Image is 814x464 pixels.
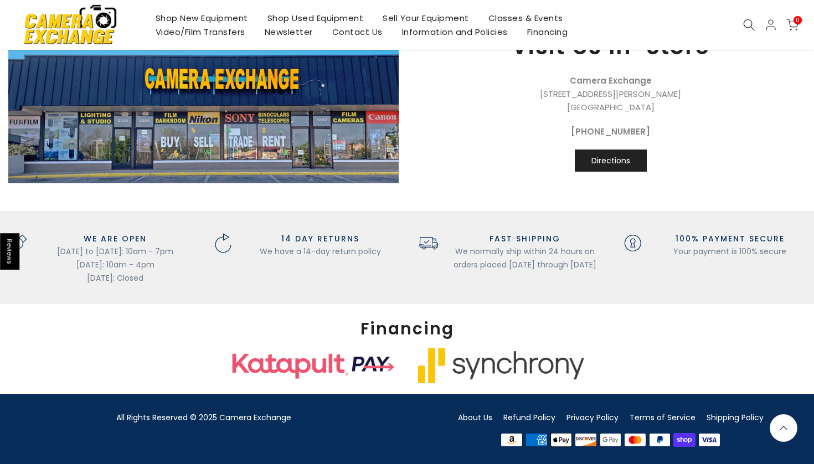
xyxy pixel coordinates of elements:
[373,11,479,25] a: Sell Your Equipment
[571,126,650,137] strong: [PHONE_NUMBER]
[146,11,257,25] a: Shop New Equipment
[392,25,517,39] a: Information and Policies
[574,432,599,448] img: discover
[449,233,601,245] h3: FAST SHIPPING
[517,25,578,39] a: Financing
[360,321,454,337] span: Financing
[630,412,695,423] a: Terms of Service
[786,19,798,31] a: 0
[566,412,619,423] a: Privacy Policy
[8,411,399,425] div: All Rights Reserved © 2025 Camera Exchange
[524,432,549,448] img: american express
[570,75,652,86] strong: Camera Exchange
[421,74,800,114] p: [STREET_ADDRESS][PERSON_NAME] [GEOGRAPHIC_DATA]
[654,245,806,258] p: Your payment is 100% secure
[322,25,392,39] a: Contact Us
[449,245,601,271] p: We normally ship within 24 hours on orders placed [DATE] through [DATE]
[794,16,802,24] span: 0
[647,432,672,448] img: paypal
[478,11,573,25] a: Classes & Events
[39,245,191,285] p: [DATE] to [DATE]: 10am - 7pm [DATE]: 10am - 4pm [DATE]: Closed
[623,432,648,448] img: master
[770,414,797,442] a: Back to the top
[654,233,806,245] h3: 100% PAYMENT SECURE
[598,432,623,448] img: google pay
[244,233,396,245] h3: 14 DAY RETURNS
[244,245,396,258] p: We have a 14-day return policy
[499,432,524,448] img: amazon payments
[146,25,255,39] a: Video/Film Transfers
[257,11,373,25] a: Shop Used Equipment
[575,149,647,172] a: Directions
[672,432,697,448] img: shopify pay
[458,412,492,423] a: About Us
[503,412,555,423] a: Refund Policy
[39,233,191,245] h3: WE ARE OPEN
[697,432,722,448] img: visa
[707,412,764,423] a: Shipping Policy
[549,432,574,448] img: apple pay
[255,25,322,39] a: Newsletter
